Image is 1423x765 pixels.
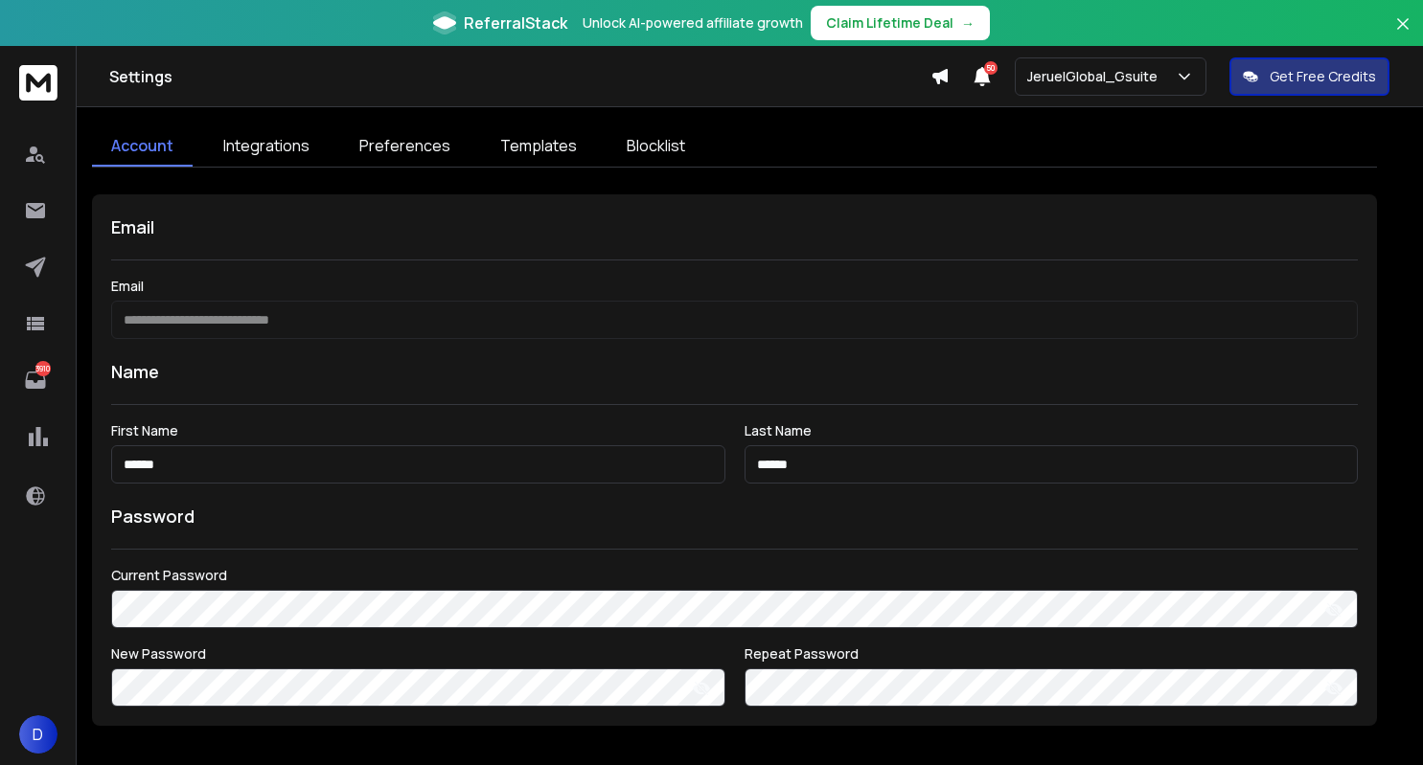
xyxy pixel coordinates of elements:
[583,13,803,33] p: Unlock AI-powered affiliate growth
[984,61,998,75] span: 50
[961,13,975,33] span: →
[109,65,930,88] h1: Settings
[111,280,1358,293] label: Email
[35,361,51,376] p: 3910
[1390,11,1415,57] button: Close banner
[481,126,596,167] a: Templates
[111,214,1358,240] h1: Email
[111,647,725,661] label: New Password
[464,11,567,34] span: ReferralStack
[608,126,704,167] a: Blocklist
[745,647,1359,661] label: Repeat Password
[1229,57,1389,96] button: Get Free Credits
[92,126,193,167] a: Account
[111,424,725,438] label: First Name
[745,424,1359,438] label: Last Name
[1270,67,1376,86] p: Get Free Credits
[16,361,55,399] a: 3910
[19,715,57,754] button: D
[811,6,990,40] button: Claim Lifetime Deal→
[204,126,329,167] a: Integrations
[1027,67,1165,86] p: JeruelGlobal_Gsuite
[111,358,1358,385] h1: Name
[340,126,470,167] a: Preferences
[111,569,1358,582] label: Current Password
[111,503,195,529] h1: Password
